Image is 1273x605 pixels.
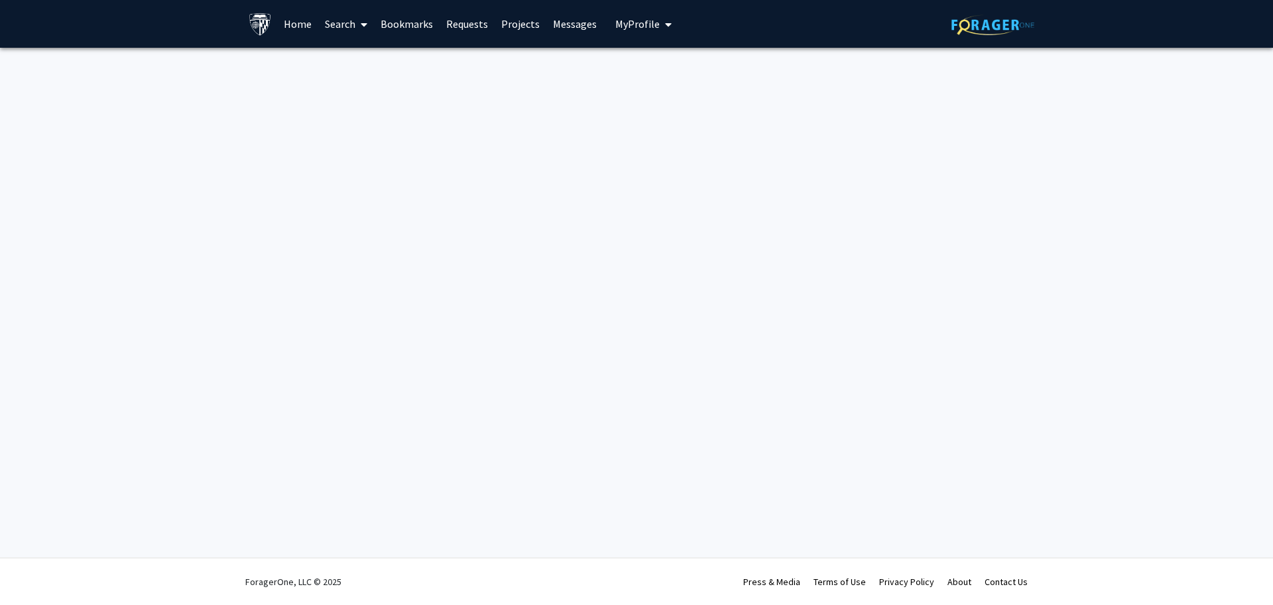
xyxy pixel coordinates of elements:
a: Projects [495,1,546,47]
a: Press & Media [743,576,800,588]
a: Bookmarks [374,1,440,47]
a: About [947,576,971,588]
a: Contact Us [985,576,1028,588]
a: Search [318,1,374,47]
iframe: Chat [1217,545,1263,595]
span: My Profile [615,17,660,31]
a: Requests [440,1,495,47]
img: ForagerOne Logo [951,15,1034,35]
a: Messages [546,1,603,47]
a: Privacy Policy [879,576,934,588]
img: Johns Hopkins University Logo [249,13,272,36]
a: Terms of Use [814,576,866,588]
a: Home [277,1,318,47]
div: ForagerOne, LLC © 2025 [245,559,341,605]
